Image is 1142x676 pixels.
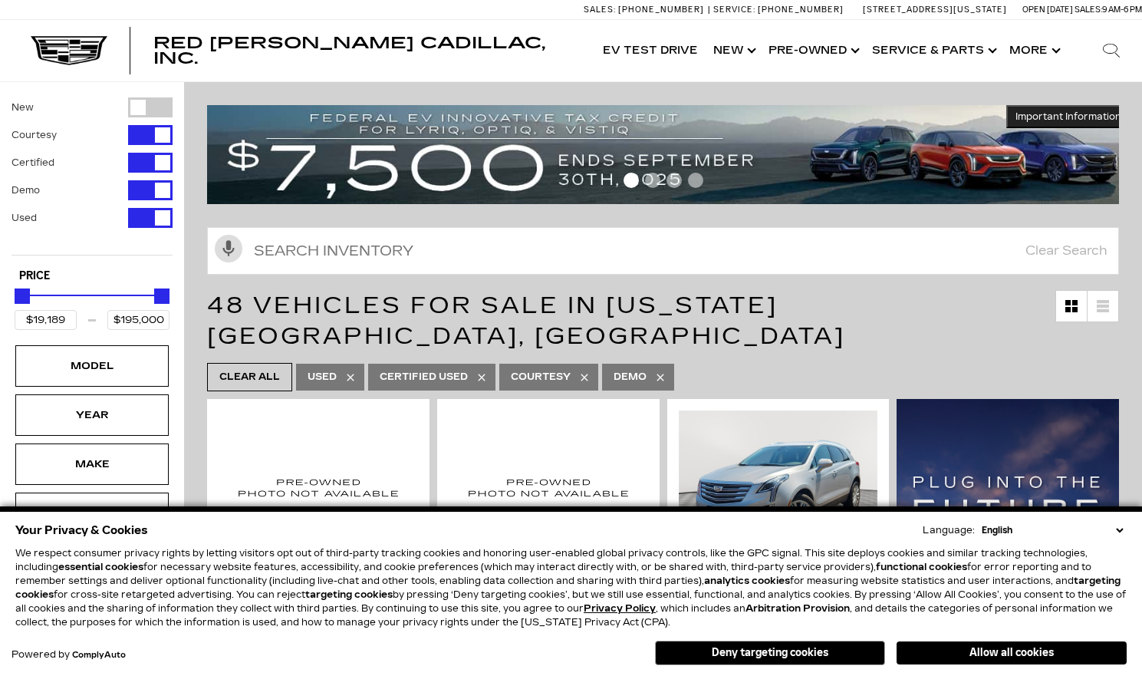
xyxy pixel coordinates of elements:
[624,173,639,188] span: Go to slide 1
[19,269,165,283] h5: Price
[54,456,130,473] div: Make
[305,589,393,600] strong: targeting cookies
[207,227,1119,275] input: Search Inventory
[153,34,545,68] span: Red [PERSON_NAME] Cadillac, Inc.
[54,407,130,424] div: Year
[154,289,169,304] div: Maximum Price
[449,411,648,564] img: 2019 Cadillac XT4 AWD Sport
[655,641,885,665] button: Deny targeting cookies
[15,310,77,330] input: Minimum
[876,562,967,572] strong: functional cookies
[153,35,580,66] a: Red [PERSON_NAME] Cadillac, Inc.
[12,650,126,660] div: Powered by
[15,444,169,485] div: MakeMake
[708,5,847,14] a: Service: [PHONE_NUMBER]
[219,368,280,387] span: Clear All
[704,575,790,586] strong: analytics cookies
[679,411,878,560] img: 2018 Cadillac XT5 Premium Luxury AWD
[706,20,761,81] a: New
[107,310,169,330] input: Maximum
[1015,110,1121,123] span: Important Information
[864,20,1002,81] a: Service & Parts
[584,603,656,614] a: Privacy Policy
[207,292,845,350] span: 48 Vehicles for Sale in [US_STATE][GEOGRAPHIC_DATA], [GEOGRAPHIC_DATA]
[31,36,107,65] img: Cadillac Dark Logo with Cadillac White Text
[688,173,703,188] span: Go to slide 4
[15,345,169,387] div: ModelModel
[863,5,1007,15] a: [STREET_ADDRESS][US_STATE]
[54,505,130,522] div: Mileage
[1102,5,1142,15] span: 9 AM-6 PM
[618,5,704,15] span: [PHONE_NUMBER]
[219,411,418,564] img: 2020 Cadillac XT4 Premium Luxury
[584,5,616,15] span: Sales:
[12,100,34,115] label: New
[1002,20,1065,81] button: More
[978,523,1127,537] select: Language Select
[12,183,40,198] label: Demo
[12,97,173,255] div: Filter by Vehicle Type
[1022,5,1073,15] span: Open [DATE]
[713,5,755,15] span: Service:
[666,173,682,188] span: Go to slide 3
[1075,5,1102,15] span: Sales:
[645,173,660,188] span: Go to slide 2
[12,127,57,143] label: Courtesy
[511,368,571,387] span: Courtesy
[761,20,864,81] a: Pre-Owned
[72,651,126,660] a: ComplyAuto
[15,394,169,436] div: YearYear
[58,562,143,572] strong: essential cookies
[15,546,1127,629] p: We respect consumer privacy rights by letting visitors opt out of third-party tracking cookies an...
[15,289,30,304] div: Minimum Price
[12,155,54,170] label: Certified
[380,368,468,387] span: Certified Used
[15,283,169,330] div: Price
[12,210,37,226] label: Used
[215,235,242,262] svg: Click to toggle on voice search
[207,105,1130,204] img: vrp-tax-ending-august-version
[308,368,337,387] span: Used
[1006,105,1130,128] button: Important Information
[15,519,148,541] span: Your Privacy & Cookies
[614,368,647,387] span: Demo
[758,5,844,15] span: [PHONE_NUMBER]
[745,603,850,614] strong: Arbitration Provision
[595,20,706,81] a: EV Test Drive
[897,641,1127,664] button: Allow all cookies
[54,358,130,374] div: Model
[584,5,708,14] a: Sales: [PHONE_NUMBER]
[15,493,169,534] div: MileageMileage
[923,526,975,535] div: Language:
